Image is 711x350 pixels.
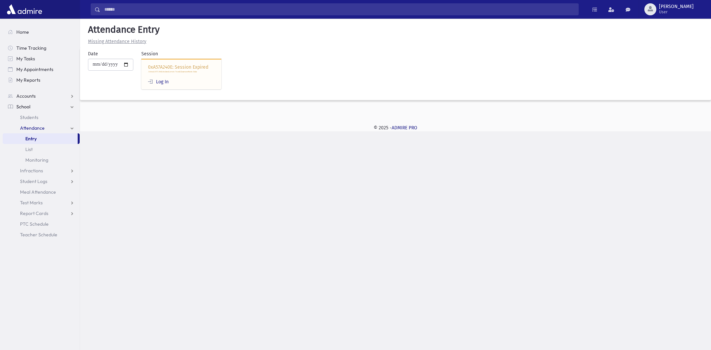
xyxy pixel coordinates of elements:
[3,112,80,123] a: Students
[16,77,40,83] span: My Reports
[16,56,35,62] span: My Tasks
[3,219,80,229] a: PTC Schedule
[16,104,30,110] span: School
[3,197,80,208] a: Test Marks
[85,24,706,35] h5: Attendance Entry
[3,176,80,187] a: Student Logs
[20,200,43,206] span: Test Marks
[25,136,37,142] span: Entry
[91,124,700,131] div: © 2025 -
[3,64,80,75] a: My Appointments
[392,125,417,131] a: ADMIRE PRO
[5,3,44,16] img: AdmirePro
[3,229,80,240] a: Teacher Schedule
[25,157,48,163] span: Monitoring
[16,29,29,35] span: Home
[659,9,694,15] span: User
[3,101,80,112] a: School
[3,43,80,53] a: Time Tracking
[3,53,80,64] a: My Tasks
[16,66,53,72] span: My Appointments
[3,144,80,155] a: List
[85,39,146,44] a: Missing Attendance History
[148,71,215,73] p: /School/ATT/AttEntry?sesCurrent=True&ClassroomMode=False
[20,232,57,238] span: Teacher Schedule
[3,123,80,133] a: Attendance
[3,75,80,85] a: My Reports
[20,125,45,131] span: Attendance
[88,50,98,57] label: Date
[100,3,578,15] input: Search
[3,155,80,165] a: Monitoring
[148,79,169,85] a: Log In
[141,50,158,57] label: Session
[20,189,56,195] span: Meal Attendance
[659,4,694,9] span: [PERSON_NAME]
[3,91,80,101] a: Accounts
[20,114,38,120] span: Students
[20,168,43,174] span: Infractions
[16,45,46,51] span: Time Tracking
[3,133,78,144] a: Entry
[3,187,80,197] a: Meal Attendance
[20,178,47,184] span: Student Logs
[3,27,80,37] a: Home
[3,208,80,219] a: Report Cards
[88,39,146,44] u: Missing Attendance History
[20,221,49,227] span: PTC Schedule
[16,93,36,99] span: Accounts
[20,210,48,216] span: Report Cards
[25,146,33,152] span: List
[141,59,221,90] div: 0xA57A240E: Session Expired
[3,165,80,176] a: Infractions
